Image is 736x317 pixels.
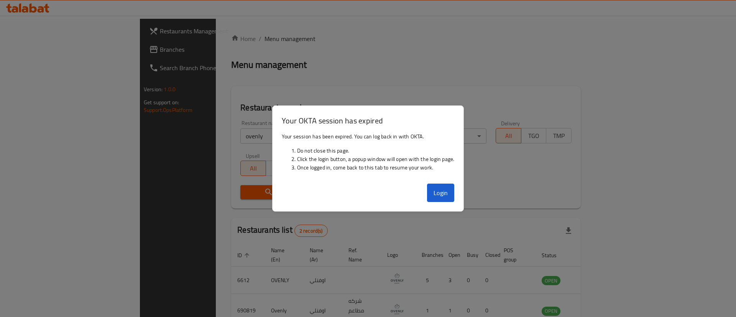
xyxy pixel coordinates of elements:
[297,163,455,172] li: Once logged in, come back to this tab to resume your work.
[427,184,455,202] button: Login
[273,129,464,181] div: Your session has been expired. You can log back in with OKTA.
[297,155,455,163] li: Click the login button, a popup window will open with the login page.
[282,115,455,126] h3: Your OKTA session has expired
[297,146,455,155] li: Do not close this page.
